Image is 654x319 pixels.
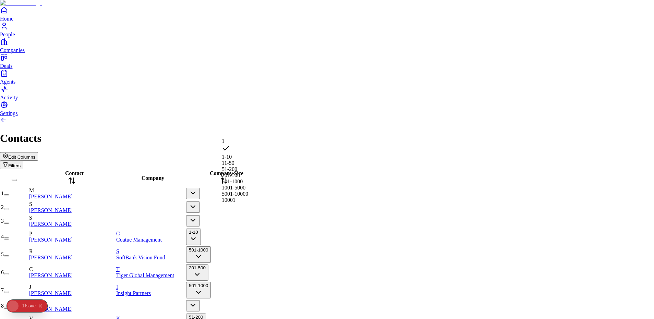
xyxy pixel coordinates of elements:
[222,185,248,191] div: 1001-5000
[222,160,248,166] div: 11-50
[222,138,248,144] div: 1
[222,191,248,197] div: 5001-10000
[222,172,248,179] div: 201-500
[222,179,248,185] div: 501-1000
[222,197,248,203] div: 10001+
[222,154,248,160] div: 1-10
[222,166,248,172] div: 51-200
